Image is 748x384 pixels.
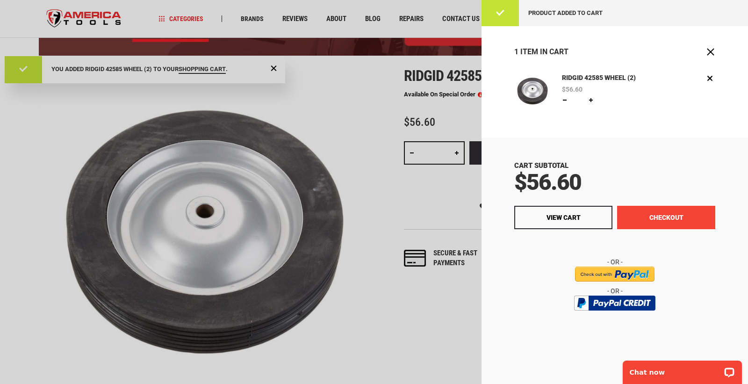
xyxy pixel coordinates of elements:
span: $56.60 [514,169,581,196]
a: View Cart [514,206,612,229]
button: Close [706,47,715,57]
span: Cart Subtotal [514,161,568,170]
a: RIDGID 42585 WHEEL (2) [514,73,551,112]
span: Product added to cart [528,9,603,16]
button: Checkout [617,206,715,229]
span: View Cart [547,214,581,221]
img: btn_bml_text.png [580,313,650,323]
span: 1 [514,47,518,56]
span: Item in Cart [520,47,568,56]
span: $56.60 [562,86,583,93]
iframe: LiveChat chat widget [617,355,748,384]
img: RIDGID 42585 WHEEL (2) [514,73,551,109]
a: RIDGID 42585 WHEEL (2) [560,73,639,83]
